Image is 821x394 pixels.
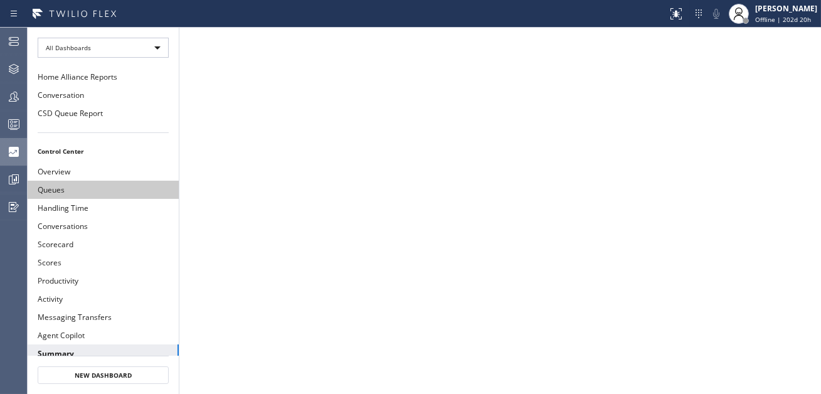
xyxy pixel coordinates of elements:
button: CSD Queue Report [28,104,179,122]
button: Summary [28,344,179,363]
button: Agent Copilot [28,326,179,344]
button: Queues [28,181,179,199]
button: Productivity [28,272,179,290]
div: [PERSON_NAME] [755,3,817,14]
button: Scores [28,253,179,272]
button: Handling Time [28,199,179,217]
iframe: dashboard_9f6bb337dffe [179,28,821,394]
button: Home Alliance Reports [28,68,179,86]
button: Conversations [28,217,179,235]
li: Control Center [28,143,179,159]
button: New Dashboard [38,366,169,384]
button: Conversation [28,86,179,104]
div: All Dashboards [38,38,169,58]
button: Messaging Transfers [28,308,179,326]
button: Mute [707,5,725,23]
span: Offline | 202d 20h [755,15,811,24]
button: Scorecard [28,235,179,253]
button: Activity [28,290,179,308]
button: Overview [28,162,179,181]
